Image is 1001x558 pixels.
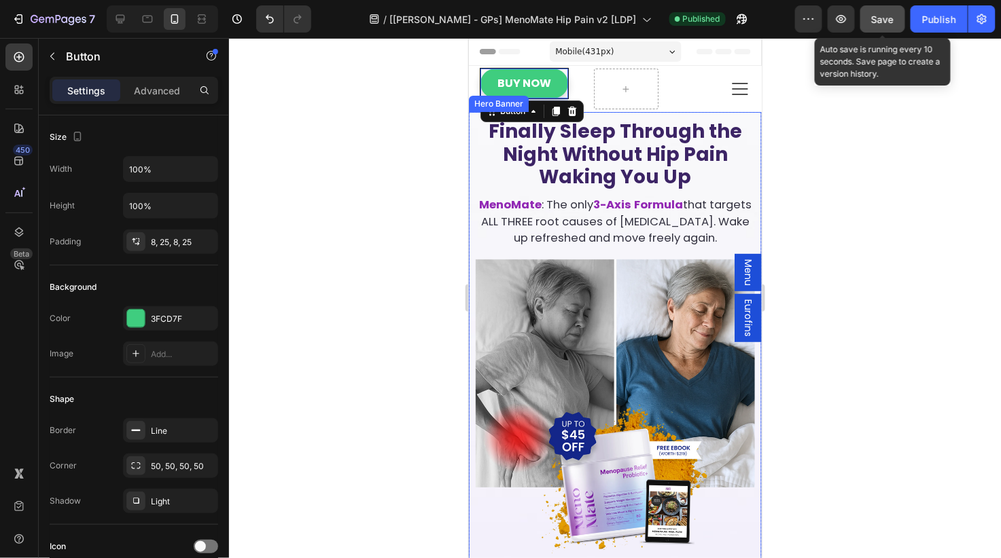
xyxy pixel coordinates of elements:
input: Auto [124,193,217,218]
div: Publish [922,12,956,26]
div: Image [50,348,73,360]
div: Width [50,163,72,175]
div: 450 [13,145,33,155]
div: Size [50,128,86,147]
div: Add... [151,348,215,360]
div: Padding [50,236,81,248]
div: Shape [50,393,74,405]
span: [[PERSON_NAME] - GPs] MenoMate Hip Pain v2 [LDP] [390,12,637,26]
div: Beta [10,248,33,259]
div: Color [50,312,71,324]
div: Height [50,200,75,212]
button: 7 [5,5,101,33]
span: / [384,12,387,26]
div: 8, 25, 8, 25 [151,236,215,248]
div: Line [151,425,215,437]
p: Advanced [134,83,180,98]
div: Background [50,281,96,293]
button: Save [860,5,905,33]
span: Published [683,13,720,25]
span: Save [872,14,894,25]
div: Light [151,496,215,508]
input: Auto [124,157,217,181]
p: Settings [67,83,105,98]
div: 50, 50, 50, 50 [151,460,215,472]
div: Icon [50,540,66,553]
p: Button [66,48,181,64]
div: Border [50,424,76,436]
p: 7 [89,11,95,27]
div: Shadow [50,495,81,507]
div: Undo/Redo [256,5,311,33]
iframe: To enrich screen reader interactions, please activate Accessibility in Grammarly extension settings [469,38,762,558]
div: 3FCD7F [151,313,215,325]
button: Publish [911,5,968,33]
div: Corner [50,460,77,472]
